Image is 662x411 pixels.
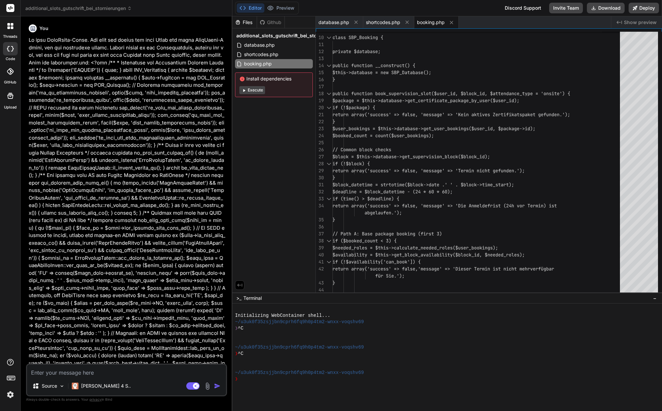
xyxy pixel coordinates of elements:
[324,90,333,97] div: Click to collapse the range.
[333,62,415,68] span: public function __construct() {
[316,62,324,69] div: 14
[434,245,498,251] span: d_roles($user_bookings);
[568,112,570,118] span: ;
[243,60,272,68] span: booking.php
[39,25,48,32] h6: You
[333,245,434,251] span: $needed_roles = $this->calculate_neede
[316,181,324,188] div: 31
[4,79,16,85] label: GitHub
[333,259,421,265] span: if (!$availability['can_book']) {
[333,133,434,139] span: $booked_count = count($user_bookings);
[316,125,324,132] div: 23
[455,90,570,96] span: , $block_id, $attendance_type = 'onsite') {
[316,258,324,265] div: 41
[72,383,78,389] img: Claude 4 Sonnet
[434,203,557,209] span: age' => 'Die Anmeldefrist (24h vor Termin) ist
[549,3,583,13] button: Invite Team
[324,258,333,265] div: Click to collapse the range.
[214,383,221,389] img: icon
[232,19,257,26] div: Files
[235,370,364,376] span: ~/u3uk0f35zsjjbn9cprh6fq9h0p4tm2-wnxx-voqshv69
[239,75,308,82] span: Install dependencies
[235,344,364,351] span: ~/u3uk0f35zsjjbn9cprh6fq9h0p4tm2-wnxx-voqshv69
[445,189,453,195] span: 0);
[653,295,657,301] span: −
[316,146,324,153] div: 26
[6,56,15,62] label: code
[238,325,243,332] span: ^C
[316,167,324,174] div: 29
[318,19,349,26] span: database.php
[236,32,343,39] span: additional_slots_gutschrift_bei_stornierungen
[333,119,335,125] span: }
[264,3,297,13] button: Preview
[333,217,335,223] span: }
[316,139,324,146] div: 25
[316,160,324,167] div: 28
[434,252,525,258] span: ability($block_id, $needed_roles);
[316,48,324,55] div: 12
[587,3,625,13] button: Download
[333,189,445,195] span: $deadline = $block_datetime - (24 * 60 * 6
[316,34,324,41] div: 10
[316,153,324,160] div: 27
[434,168,525,174] span: age' => 'Termin nicht gefunden.');
[333,48,381,54] span: private $database;
[316,188,324,195] div: 32
[324,34,333,41] div: Click to collapse the range.
[316,76,324,83] div: 16
[316,111,324,118] div: 21
[316,223,324,230] div: 36
[417,19,445,26] span: booking.php
[333,231,442,237] span: // Path A: Base package booking (first 3)
[42,383,57,389] p: Source
[418,266,530,272] span: 'message' => 'Dieser Termin ist nicht mehr
[333,238,397,244] span: if ($booked_count < 3) {
[445,154,490,160] span: block($block_id);
[333,168,434,174] span: return array('success' => false, 'mess
[316,69,324,76] div: 15
[445,97,519,104] span: e_package_by_user($user_id);
[235,376,238,382] span: ❯
[333,175,335,181] span: }
[59,383,65,389] img: Pick Models
[316,55,324,62] div: 13
[501,3,545,13] div: Discord Support
[316,195,324,202] div: 33
[333,105,375,111] span: if (!$package) {
[316,230,324,237] div: 37
[624,19,657,26] span: Show preview
[333,161,370,167] span: if (!$block) {
[445,182,514,188] span: ' ' . $block->time_start);
[333,126,445,132] span: $user_bookings = $this->database->get_user
[333,266,418,272] span: return array('success' => false,
[333,154,445,160] span: $block = $this->database->get_supervision_
[316,286,324,293] div: 44
[316,118,324,125] div: 22
[3,34,17,39] label: threads
[324,160,333,167] div: Click to collapse the range.
[333,196,399,202] span: if (time() > $deadline) {
[333,112,434,118] span: return array('success' => false, 'mess
[333,147,391,153] span: // Common block checks
[25,5,132,12] span: additional_slots_gutschrift_bei_stornierungen
[316,216,324,223] div: 35
[316,90,324,97] div: 18
[316,244,324,251] div: 39
[316,132,324,139] div: 24
[239,86,265,94] button: Execute
[81,383,131,389] p: [PERSON_NAME] 4 S..
[629,3,659,13] button: Deploy
[316,251,324,258] div: 40
[235,313,330,319] span: Initializing WebContainer shell...
[316,104,324,111] div: 20
[324,195,333,202] div: Click to collapse the range.
[365,210,402,216] span: abgelaufen.');
[26,396,227,403] p: Always double-check its answers. Your in Bind
[243,295,262,301] span: Terminal
[316,41,324,48] div: 11
[316,97,324,104] div: 19
[316,202,324,209] div: 34
[324,62,333,69] div: Click to collapse the range.
[204,382,211,390] img: attachment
